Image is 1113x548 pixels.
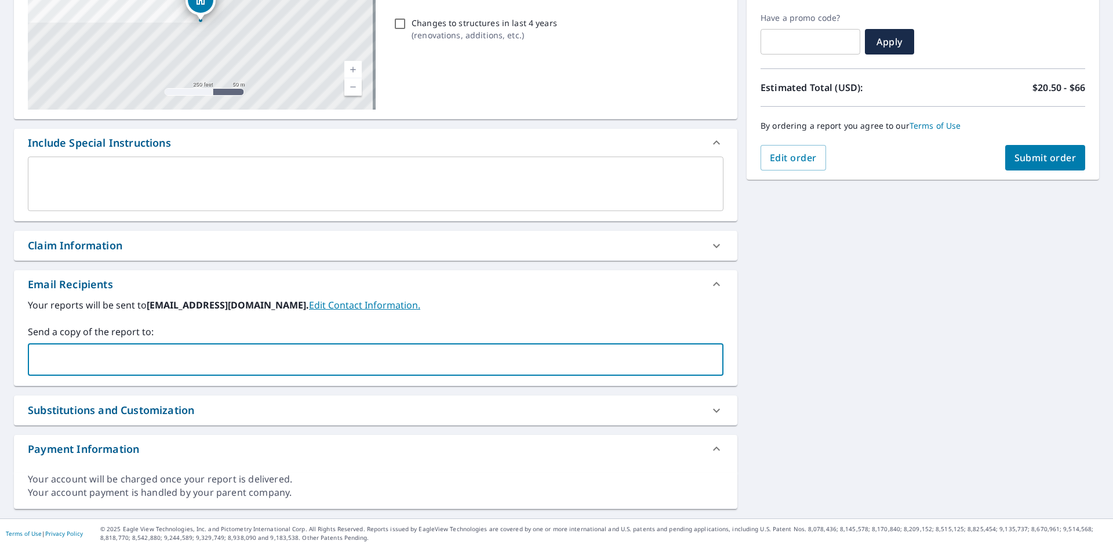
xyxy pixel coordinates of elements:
[28,402,194,418] div: Substitutions and Customization
[45,529,83,538] a: Privacy Policy
[344,78,362,96] a: Current Level 17, Zoom Out
[874,35,905,48] span: Apply
[761,145,826,170] button: Edit order
[28,325,723,339] label: Send a copy of the report to:
[344,61,362,78] a: Current Level 17, Zoom In
[147,299,309,311] b: [EMAIL_ADDRESS][DOMAIN_NAME].
[1005,145,1086,170] button: Submit order
[28,135,171,151] div: Include Special Instructions
[28,298,723,312] label: Your reports will be sent to
[14,435,737,463] div: Payment Information
[412,29,557,41] p: ( renovations, additions, etc. )
[770,151,817,164] span: Edit order
[14,395,737,425] div: Substitutions and Customization
[28,238,122,253] div: Claim Information
[412,17,557,29] p: Changes to structures in last 4 years
[28,277,113,292] div: Email Recipients
[761,13,860,23] label: Have a promo code?
[1014,151,1076,164] span: Submit order
[865,29,914,55] button: Apply
[100,525,1107,542] p: © 2025 Eagle View Technologies, Inc. and Pictometry International Corp. All Rights Reserved. Repo...
[28,441,139,457] div: Payment Information
[910,120,961,131] a: Terms of Use
[28,486,723,499] div: Your account payment is handled by your parent company.
[1032,81,1085,95] p: $20.50 - $66
[14,129,737,157] div: Include Special Instructions
[6,529,42,538] a: Terms of Use
[14,231,737,260] div: Claim Information
[309,299,420,311] a: EditContactInfo
[14,270,737,298] div: Email Recipients
[761,81,923,95] p: Estimated Total (USD):
[6,530,83,537] p: |
[28,473,723,486] div: Your account will be charged once your report is delivered.
[761,121,1085,131] p: By ordering a report you agree to our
